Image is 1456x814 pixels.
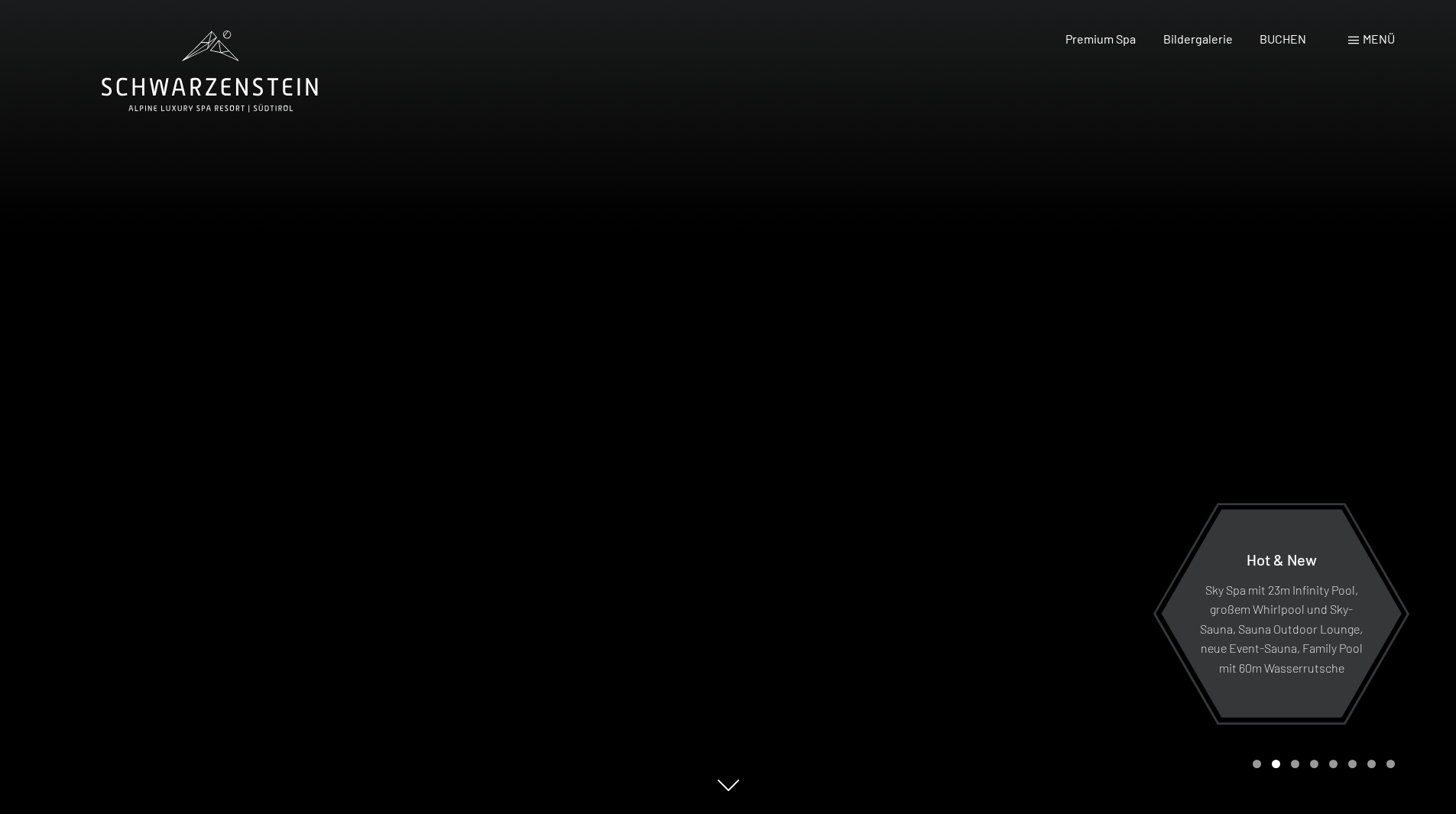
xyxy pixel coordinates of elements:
span: Hot & New [1247,550,1317,568]
div: Carousel Page 5 [1329,760,1338,768]
div: Carousel Page 6 [1348,760,1357,768]
span: Menü [1363,31,1395,46]
a: Hot & New Sky Spa mit 23m Infinity Pool, großem Whirlpool und Sky-Sauna, Sauna Outdoor Lounge, ne... [1160,508,1402,718]
div: Carousel Page 7 [1367,760,1376,768]
div: Carousel Page 4 [1310,760,1318,768]
div: Carousel Page 8 [1386,760,1395,768]
div: Carousel Page 2 (Current Slide) [1272,760,1280,768]
a: BUCHEN [1260,31,1306,46]
div: Carousel Page 3 [1291,760,1299,768]
a: Premium Spa [1065,31,1136,46]
p: Sky Spa mit 23m Infinity Pool, großem Whirlpool und Sky-Sauna, Sauna Outdoor Lounge, neue Event-S... [1198,579,1364,677]
div: Carousel Page 1 [1253,760,1261,768]
div: Carousel Pagination [1247,760,1395,768]
a: Bildergalerie [1163,31,1233,46]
